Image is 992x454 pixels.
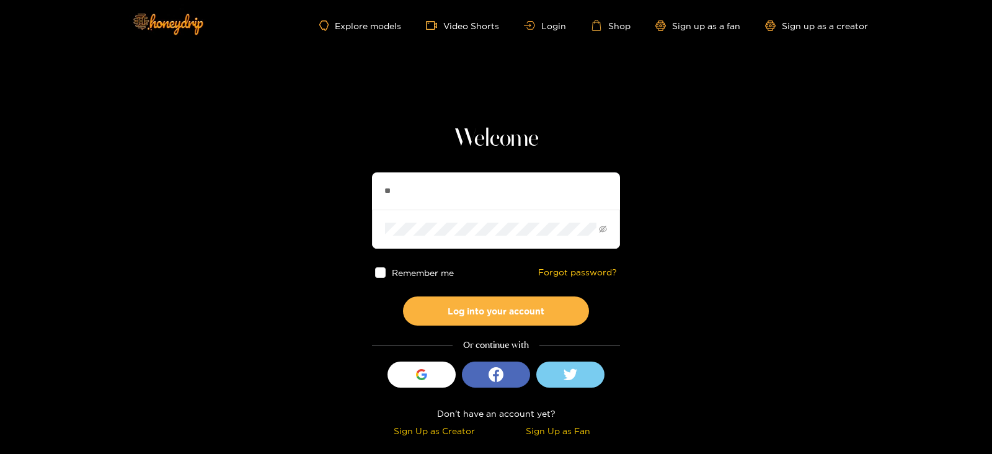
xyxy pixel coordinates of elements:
[426,20,443,31] span: video-camera
[426,20,499,31] a: Video Shorts
[499,424,617,438] div: Sign Up as Fan
[524,21,566,30] a: Login
[591,20,631,31] a: Shop
[372,406,620,421] div: Don't have an account yet?
[319,20,401,31] a: Explore models
[372,338,620,352] div: Or continue with
[599,225,607,233] span: eye-invisible
[372,124,620,154] h1: Welcome
[392,268,454,277] span: Remember me
[655,20,740,31] a: Sign up as a fan
[403,296,589,326] button: Log into your account
[765,20,868,31] a: Sign up as a creator
[375,424,493,438] div: Sign Up as Creator
[538,267,617,278] a: Forgot password?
